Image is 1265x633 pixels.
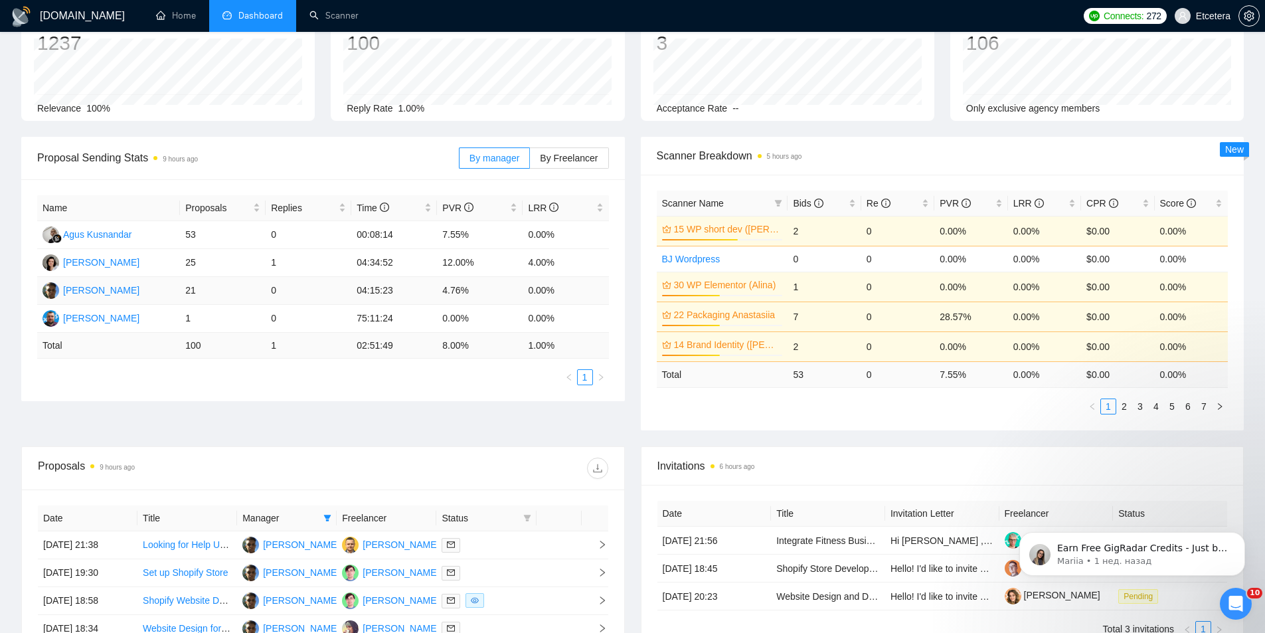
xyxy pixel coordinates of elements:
[363,565,439,580] div: [PERSON_NAME]
[861,272,934,302] td: 0
[1220,588,1252,620] iframe: Intercom live chat
[597,373,605,381] span: right
[38,505,137,531] th: Date
[437,305,523,333] td: 0.00%
[593,369,609,385] li: Next Page
[180,333,266,359] td: 100
[1133,399,1147,414] a: 3
[1146,9,1161,23] span: 272
[351,221,437,249] td: 00:08:14
[523,514,531,522] span: filter
[1196,399,1212,414] li: 7
[42,310,59,327] img: SS
[1225,144,1244,155] span: New
[342,592,359,609] img: DM
[861,302,934,331] td: 0
[442,511,517,525] span: Status
[380,203,389,212] span: info-circle
[1238,11,1260,21] a: setting
[266,221,351,249] td: 0
[447,596,455,604] span: mail
[42,282,59,299] img: AP
[1238,5,1260,27] button: setting
[37,149,459,166] span: Proposal Sending Stats
[137,559,237,587] td: Set up Shopify Store
[771,583,885,610] td: Website Design and Development Needed
[100,464,135,471] time: 9 hours ago
[588,463,608,474] span: download
[934,216,1007,246] td: 0.00%
[464,203,473,212] span: info-circle
[528,203,558,213] span: LRR
[442,203,473,213] span: PVR
[1164,399,1180,414] li: 5
[934,272,1007,302] td: 0.00%
[861,331,934,361] td: 0
[38,559,137,587] td: [DATE] 19:30
[163,155,198,163] time: 9 hours ago
[1165,399,1179,414] a: 5
[657,103,728,114] span: Acceptance Rate
[1104,9,1143,23] span: Connects:
[242,622,339,633] a: AP[PERSON_NAME]
[861,216,934,246] td: 0
[1187,199,1196,208] span: info-circle
[587,596,607,605] span: right
[1149,399,1163,414] a: 4
[1081,331,1154,361] td: $0.00
[657,361,788,387] td: Total
[342,567,439,577] a: DM[PERSON_NAME]
[732,103,738,114] span: --
[1081,216,1154,246] td: $0.00
[143,539,546,550] a: Looking for Help Updating My Grandfather’s Woodworking Website (Simple, Clean, and Personal)
[180,277,266,305] td: 21
[266,305,351,333] td: 0
[52,234,62,243] img: gigradar-bm.png
[447,624,455,632] span: mail
[437,333,523,359] td: 8.00 %
[776,535,1098,546] a: Integrate Fitness Business Management Software to Wordpress website (API)
[657,458,1228,474] span: Invitations
[357,203,388,213] span: Time
[523,277,608,305] td: 0.00%
[1081,272,1154,302] td: $0.00
[1118,590,1163,601] a: Pending
[771,501,885,527] th: Title
[1084,399,1100,414] li: Previous Page
[1247,588,1262,598] span: 10
[1008,361,1081,387] td: 0.00 %
[242,539,339,549] a: AP[PERSON_NAME]
[767,153,802,160] time: 5 hours ago
[351,249,437,277] td: 04:34:52
[1155,331,1228,361] td: 0.00%
[185,201,250,215] span: Proposals
[774,199,782,207] span: filter
[657,527,772,555] td: [DATE] 21:56
[662,198,724,209] span: Scanner Name
[674,222,780,236] a: 15 WP short dev ([PERSON_NAME] B)
[38,531,137,559] td: [DATE] 21:38
[999,501,1114,527] th: Freelancer
[437,221,523,249] td: 7.55%
[271,201,336,215] span: Replies
[1008,302,1081,331] td: 0.00%
[662,225,671,234] span: crown
[523,249,608,277] td: 4.00%
[771,555,885,583] td: Shopify Store Development for Start-up
[37,103,81,114] span: Relevance
[940,198,971,209] span: PVR
[63,311,139,325] div: [PERSON_NAME]
[1081,302,1154,331] td: $0.00
[861,361,934,387] td: 0
[587,568,607,577] span: right
[263,565,339,580] div: [PERSON_NAME]
[237,505,337,531] th: Manager
[788,246,861,272] td: 0
[447,569,455,577] span: mail
[1216,403,1224,410] span: right
[662,340,671,349] span: crown
[42,228,132,239] a: AKAgus Kusnandar
[657,555,772,583] td: [DATE] 18:45
[1081,361,1154,387] td: $ 0.00
[1008,331,1081,361] td: 0.00%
